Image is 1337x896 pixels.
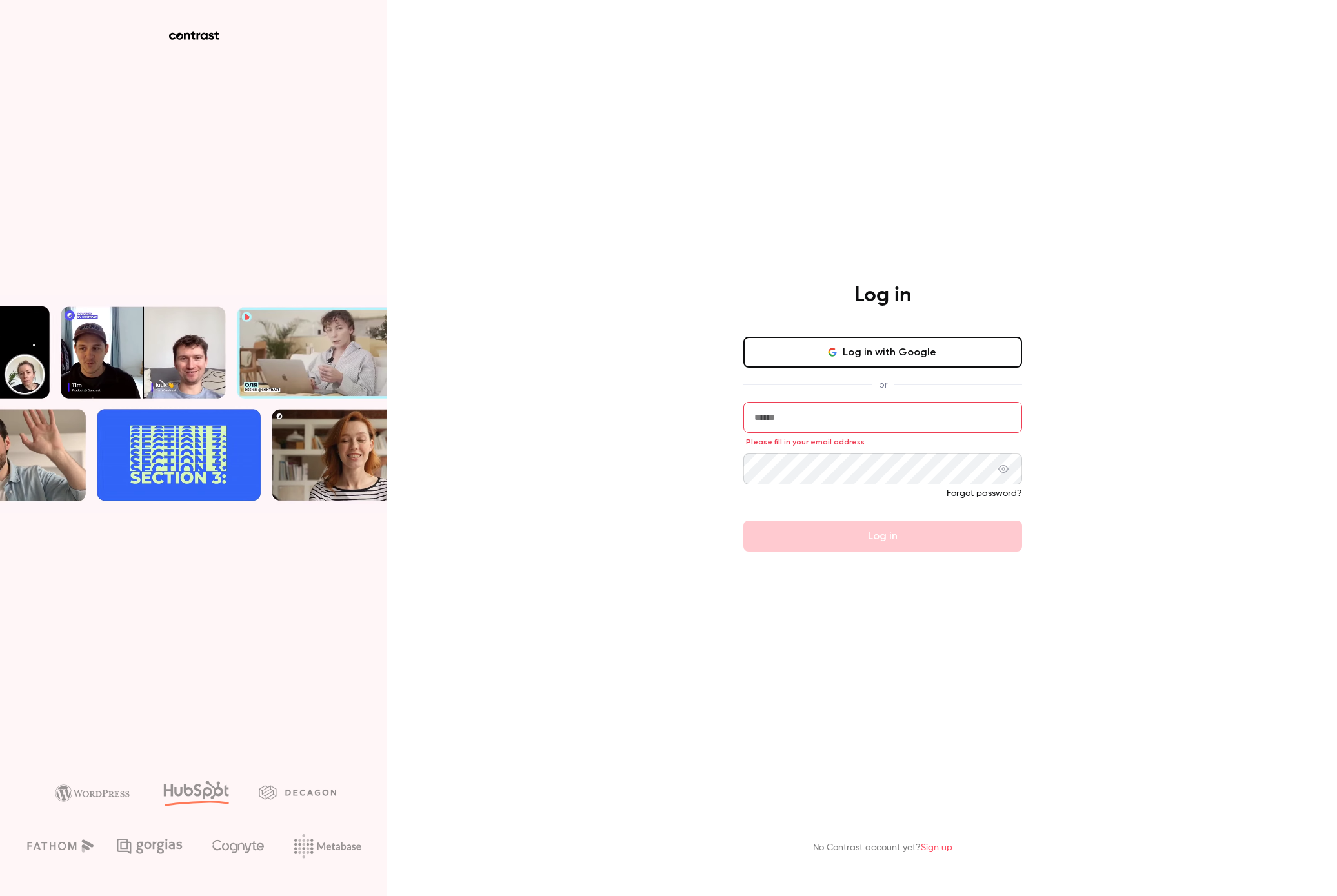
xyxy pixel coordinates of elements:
[947,489,1022,498] a: Forgot password?
[921,843,952,852] a: Sign up
[872,378,894,392] span: or
[259,785,336,799] img: decagon
[746,437,865,447] span: Please fill in your email address
[813,841,952,855] p: No Contrast account yet?
[854,283,911,308] h4: Log in
[743,337,1022,368] button: Log in with Google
